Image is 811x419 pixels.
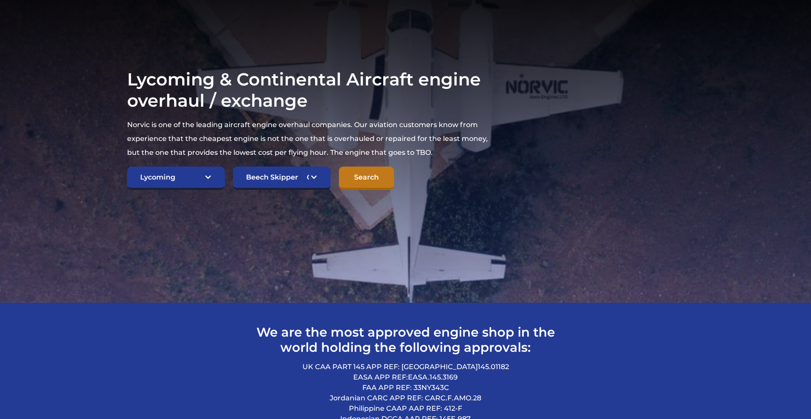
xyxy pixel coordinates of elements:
input: Search [339,167,394,190]
p: Norvic is one of the leading aircraft engine overhaul companies. Our aviation customers know from... [127,118,489,160]
h2: We are the most approved engine shop in the world holding the following approvals: [244,324,567,355]
span: EASA.145.3169 [408,373,458,381]
h1: Lycoming & Continental Aircraft engine overhaul / exchange [127,69,489,111]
